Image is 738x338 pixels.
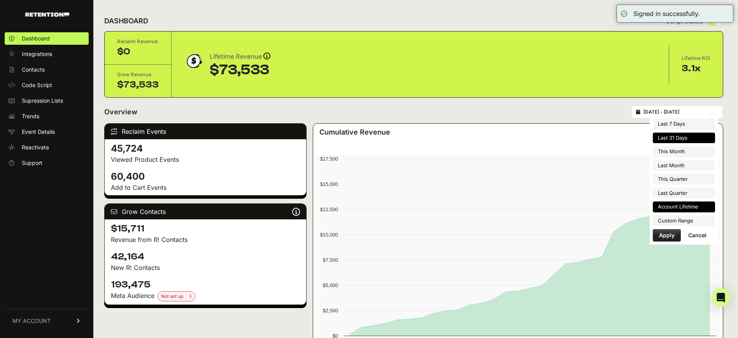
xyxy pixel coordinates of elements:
span: Trends [22,112,39,120]
text: $7,500 [323,257,338,263]
h4: 60,400 [111,170,300,183]
li: This Month [653,146,715,157]
span: MY ACCOUNT [12,317,51,325]
text: $12,500 [320,207,338,212]
li: Last Quarter [653,188,715,199]
a: Supression Lists [5,95,89,107]
li: Last 31 Days [653,133,715,144]
text: $10,000 [320,232,338,238]
img: dollar-coin-05c43ed7efb7bc0c12610022525b4bbbb207c7efeef5aecc26f025e68dcafac9.png [184,51,203,71]
p: Revenue from R! Contacts [111,235,300,244]
a: Event Details [5,126,89,138]
div: Open Intercom Messenger [712,288,730,307]
h3: Cumulative Revenue [319,127,390,138]
h2: Overview [104,107,137,117]
div: Lifetime Revenue [210,51,270,62]
a: Dashboard [5,32,89,45]
h4: 45,724 [111,142,300,155]
span: Dashboard [22,35,50,42]
span: Event Details [22,128,55,136]
a: MY ACCOUNT [5,309,89,333]
li: Last 7 Days [653,119,715,130]
span: Supression Lists [22,97,63,105]
a: Support [5,157,89,169]
a: Integrations [5,48,89,60]
span: Support [22,159,42,167]
h2: DASHBOARD [104,16,148,26]
div: $73,533 [117,79,159,91]
a: Trends [5,110,89,123]
span: Contacts [22,66,45,74]
div: $0 [117,46,159,58]
div: Reclaim Revenue [117,38,159,46]
img: Retention.com [25,12,69,17]
text: $15,000 [320,181,338,187]
div: Reclaim Events [105,124,306,139]
a: Code Script [5,79,89,91]
span: Code Script [22,81,52,89]
p: Add to Cart Events [111,183,300,192]
h4: 42,164 [111,250,300,263]
button: Apply [653,229,681,242]
span: Reactivate [22,144,49,151]
div: Grow Contacts [105,204,306,219]
button: Cancel [682,229,713,242]
text: $17,500 [320,156,338,162]
div: Meta Audience [111,291,300,301]
a: Contacts [5,63,89,76]
div: Grow Revenue [117,71,159,79]
text: $2,500 [323,308,338,313]
a: Reactivate [5,141,89,154]
h4: 193,475 [111,278,300,291]
span: Integrations [22,50,52,58]
div: Signed in successfully. [633,9,700,18]
text: $5,000 [323,282,338,288]
div: $73,533 [210,62,270,78]
li: Custom Range [653,215,715,226]
div: 3.1x [682,62,710,75]
li: Last Month [653,160,715,171]
p: New R! Contacts [111,263,300,272]
p: Viewed Product Events [111,155,300,164]
div: Lifetime ROI [682,54,710,62]
h4: $15,711 [111,222,300,235]
li: This Quarter [653,174,715,185]
li: Account Lifetime [653,201,715,212]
